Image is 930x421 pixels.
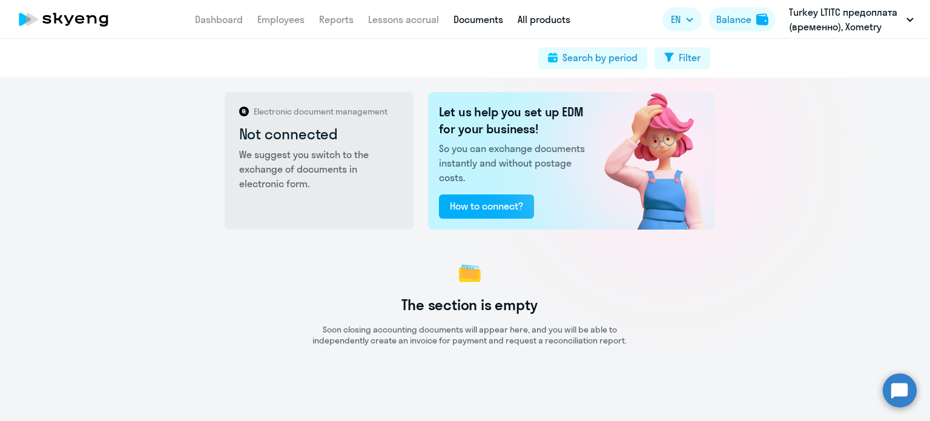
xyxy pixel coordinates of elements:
[662,7,702,31] button: EN
[300,324,639,346] p: Soon closing accounting documents will appear here, and you will be able to independently create ...
[671,12,681,27] span: EN
[239,147,401,191] p: We suggest you switch to the exchange of documents in electronic form.
[439,104,589,138] h2: Let us help you set up EDM for your business!
[679,50,701,65] div: Filter
[789,5,902,34] p: Turkey LTITC предоплата (временно), Xometry Europe GmbH
[562,50,638,65] div: Search by period
[518,13,570,25] a: All products
[655,47,710,69] button: Filter
[368,13,439,25] a: Lessons accrual
[538,47,647,69] button: Search by period
[254,106,387,117] p: Electronic document management
[239,124,401,144] h2: Not connected
[716,12,751,27] div: Balance
[439,141,589,185] p: So you can exchange documents instantly and without postage costs.
[257,13,305,25] a: Employees
[709,7,776,31] button: Balancebalance
[756,13,768,25] img: balance
[195,13,243,25] a: Dashboard
[579,92,715,230] img: not_connected
[455,259,484,288] img: no data
[450,199,523,213] div: How to connect?
[401,295,537,314] h1: The section is empty
[783,5,920,34] button: Turkey LTITC предоплата (временно), Xometry Europe GmbH
[453,13,503,25] a: Documents
[319,13,354,25] a: Reports
[439,194,534,219] button: How to connect?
